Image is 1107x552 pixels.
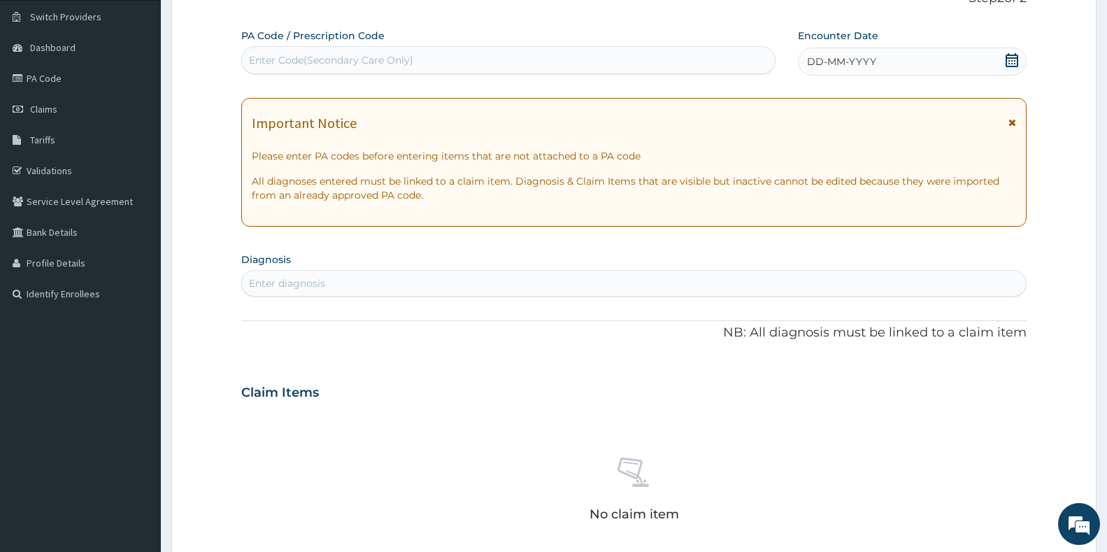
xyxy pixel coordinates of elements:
label: Diagnosis [241,253,291,267]
div: Enter diagnosis [249,276,325,290]
p: No claim item [590,507,679,521]
span: Claims [30,103,57,115]
div: Minimize live chat window [229,7,263,41]
h1: Important Notice [252,115,357,131]
p: All diagnoses entered must be linked to a claim item. Diagnosis & Claim Items that are visible bu... [252,174,1016,202]
div: Enter Code(Secondary Care Only) [249,53,413,67]
span: Tariffs [30,134,55,146]
p: Please enter PA codes before entering items that are not attached to a PA code [252,149,1016,163]
span: We're online! [81,176,193,318]
label: PA Code / Prescription Code [241,29,385,43]
h3: Claim Items [241,385,319,401]
span: DD-MM-YYYY [807,55,876,69]
p: NB: All diagnosis must be linked to a claim item [241,324,1027,342]
label: Encounter Date [798,29,878,43]
textarea: Type your message and hit 'Enter' [7,382,266,431]
img: d_794563401_company_1708531726252_794563401 [26,70,57,105]
span: Dashboard [30,41,76,54]
span: Switch Providers [30,10,101,23]
div: Chat with us now [73,78,235,97]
